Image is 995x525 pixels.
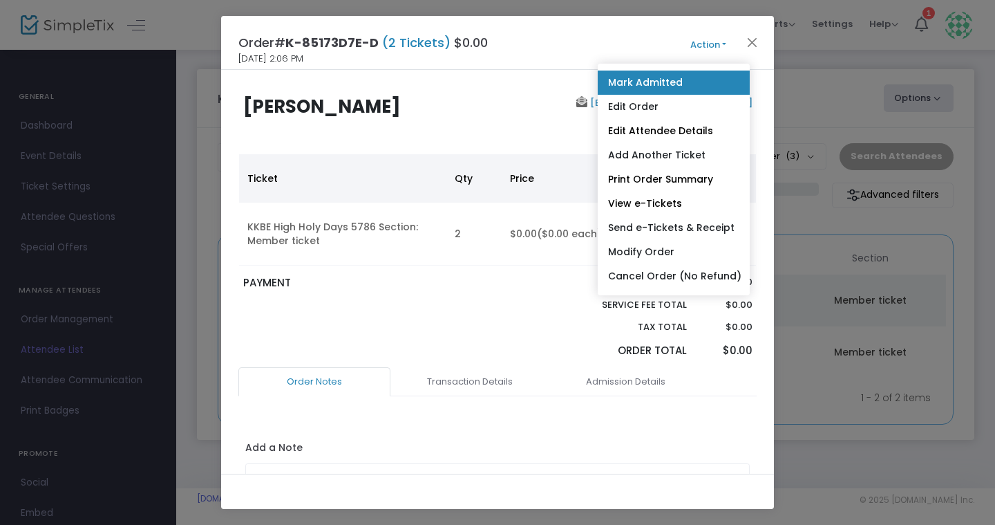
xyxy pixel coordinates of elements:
[239,154,446,203] th: Ticket
[598,192,750,216] a: View e-Tickets
[238,52,303,66] span: [DATE] 2:06 PM
[243,275,491,291] p: PAYMENT
[238,367,390,396] a: Order Notes
[549,367,701,396] a: Admission Details
[700,343,752,359] p: $0.00
[394,367,546,396] a: Transaction Details
[446,154,502,203] th: Qty
[598,71,750,95] a: Mark Admitted
[743,33,761,51] button: Close
[598,216,750,240] a: Send e-Tickets & Receipt
[598,240,750,264] a: Modify Order
[598,143,750,167] a: Add Another Ticket
[245,441,303,459] label: Add a Note
[598,264,750,288] a: Cancel Order (No Refund)
[379,34,454,51] span: (2 Tickets)
[598,119,750,143] a: Edit Attendee Details
[502,154,633,203] th: Price
[238,33,488,52] h4: Order# $0.00
[569,320,687,334] p: Tax Total
[569,343,687,359] p: Order Total
[446,203,502,266] td: 2
[700,298,752,312] p: $0.00
[243,94,401,119] b: [PERSON_NAME]
[502,203,633,266] td: $0.00
[667,37,750,53] button: Action
[537,227,602,241] span: ($0.00 each)
[569,298,687,312] p: Service Fee Total
[569,275,687,289] p: Sub total
[239,203,446,266] td: KKBE High Holy Days 5786 Section: Member ticket
[239,154,756,266] div: Data table
[598,167,750,192] a: Print Order Summary
[598,95,750,119] a: Edit Order
[700,320,752,334] p: $0.00
[285,34,379,51] span: K-85173D7E-D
